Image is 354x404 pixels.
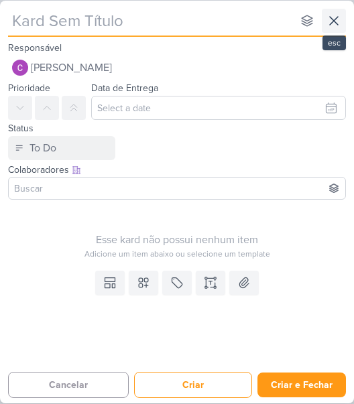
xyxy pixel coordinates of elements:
[8,232,346,248] div: Esse kard não possui nenhum item
[8,248,346,260] div: Adicione um item abaixo ou selecione um template
[8,82,50,94] label: Prioridade
[91,96,346,120] input: Select a date
[8,136,115,160] button: To Do
[8,163,346,177] div: Colaboradores
[11,180,343,196] input: Buscar
[91,82,158,94] label: Data de Entrega
[12,60,28,76] img: Carlos Lima
[29,140,56,156] div: To Do
[8,123,34,134] label: Status
[31,60,112,76] span: [PERSON_NAME]
[8,56,346,80] button: [PERSON_NAME]
[8,42,62,54] label: Responsável
[322,36,346,50] div: esc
